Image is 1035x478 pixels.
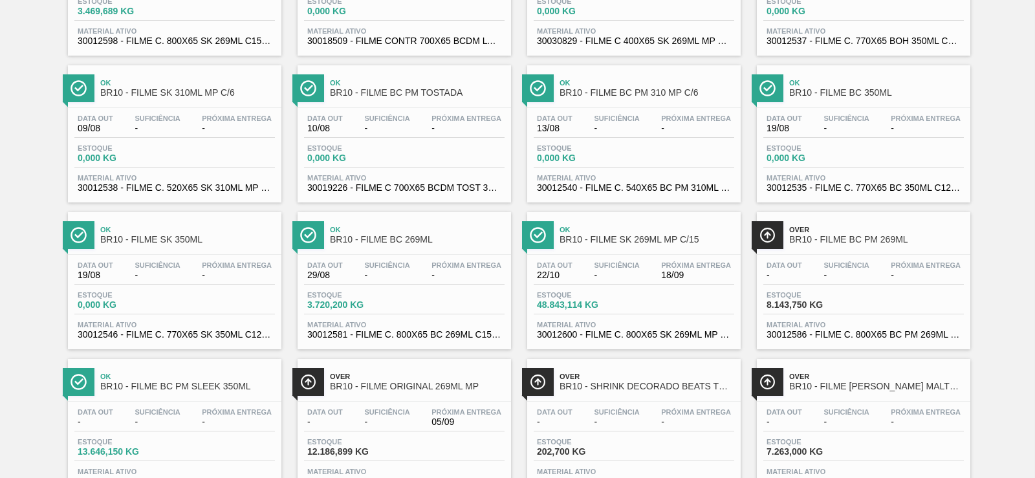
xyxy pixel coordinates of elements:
span: - [202,270,272,280]
img: Ícone [71,80,87,96]
span: Data out [78,261,113,269]
span: 3.469,689 KG [78,6,168,16]
span: 30030829 - FILME C 400X65 SK 269ML MP C15 429 PS [537,36,731,46]
span: BR10 - FILME BC 350ML [789,88,964,98]
span: Suficiência [594,408,639,416]
img: Ícone [759,80,776,96]
img: Ícone [71,374,87,390]
span: Ok [100,226,275,234]
span: - [823,417,869,427]
span: 8.143,750 KG [767,300,857,310]
span: - [594,124,639,133]
span: Ok [789,79,964,87]
span: Próxima Entrega [431,408,501,416]
span: Data out [307,261,343,269]
span: 48.843,114 KG [537,300,627,310]
span: Próxima Entrega [202,408,272,416]
span: Estoque [537,438,627,446]
span: Data out [307,408,343,416]
span: 19/08 [78,270,113,280]
span: Data out [307,114,343,122]
span: BR10 - FILME BC PM 269ML [789,235,964,244]
img: Ícone [530,374,546,390]
img: Ícone [530,80,546,96]
span: 30012600 - FILME C. 800X65 SK 269ML MP C15 429 [537,330,731,340]
img: Ícone [300,227,316,243]
span: - [135,417,180,427]
span: BR10 - FILME BC PM TOSTADA [330,88,505,98]
span: - [364,124,409,133]
span: Suficiência [364,261,409,269]
span: Material ativo [537,468,731,475]
span: BR10 - FILME ORIGINAL 269ML MP [330,382,505,391]
span: Data out [767,408,802,416]
span: 05/09 [431,417,501,427]
span: Material ativo [767,27,961,35]
span: Data out [537,114,572,122]
span: Estoque [537,291,627,299]
span: - [661,417,731,427]
span: Material ativo [307,174,501,182]
span: Próxima Entrega [661,408,731,416]
span: BR10 - SHRINK DECORADO BEATS TROPICAL PS 310X80 [560,382,734,391]
span: Ok [560,79,734,87]
span: 3.720,200 KG [307,300,398,310]
span: 0,000 KG [767,6,857,16]
span: - [823,270,869,280]
span: BR10 - FILME BC PM 310 MP C/6 [560,88,734,98]
span: BR10 - FILME SK 310ML MP C/6 [100,88,275,98]
span: - [767,417,802,427]
span: BR10 - FILME SK PURO MALTE 350ML [789,382,964,391]
span: Data out [767,114,802,122]
span: Ok [100,79,275,87]
span: Estoque [78,144,168,152]
span: Data out [78,114,113,122]
a: ÍconeOkBR10 - FILME BC 350MLData out19/08Suficiência-Próxima Entrega-Estoque0,000 KGMaterial ativ... [747,56,977,202]
span: 0,000 KG [307,6,398,16]
span: 30012537 - FILME C. 770X65 BOH 350ML C12 429 [767,36,961,46]
span: 30019226 - FILME C 700X65 BCDM TOST 350ML C12 429 [307,183,501,193]
span: 0,000 KG [78,153,168,163]
span: Suficiência [135,261,180,269]
span: - [307,417,343,427]
span: Suficiência [823,408,869,416]
img: Ícone [300,374,316,390]
span: 0,000 KG [767,153,857,163]
span: - [135,270,180,280]
span: - [202,417,272,427]
span: 30012535 - FILME C. 770X65 BC 350ML C12 429 [767,183,961,193]
span: 22/10 [537,270,572,280]
span: Over [789,226,964,234]
span: - [78,417,113,427]
span: - [594,270,639,280]
span: Material ativo [537,27,731,35]
span: - [537,417,572,427]
span: Material ativo [537,174,731,182]
span: Estoque [767,438,857,446]
span: 0,000 KG [537,6,627,16]
span: 0,000 KG [537,153,627,163]
span: 0,000 KG [78,300,168,310]
a: ÍconeOverBR10 - FILME BC PM 269MLData out-Suficiência-Próxima Entrega-Estoque8.143,750 KGMaterial... [747,202,977,349]
span: Ok [330,226,505,234]
span: BR10 - FILME SK 350ML [100,235,275,244]
span: Estoque [767,144,857,152]
span: - [364,417,409,427]
span: Próxima Entrega [431,114,501,122]
span: Ok [330,79,505,87]
span: - [135,124,180,133]
span: 29/08 [307,270,343,280]
span: 30012540 - FILME C. 540X65 BC PM 310ML C6 MP 429 [537,183,731,193]
span: Suficiência [364,114,409,122]
span: 09/08 [78,124,113,133]
span: - [431,124,501,133]
span: - [891,417,961,427]
span: Data out [537,408,572,416]
span: Material ativo [78,174,272,182]
img: Ícone [759,374,776,390]
span: 7.263,000 KG [767,447,857,457]
span: Próxima Entrega [202,261,272,269]
span: BR10 - FILME SK 269ML MP C/15 [560,235,734,244]
span: Suficiência [594,114,639,122]
a: ÍconeOkBR10 - FILME SK 269ML MP C/15Data out22/10Suficiência-Próxima Entrega18/09Estoque48.843,11... [517,202,747,349]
